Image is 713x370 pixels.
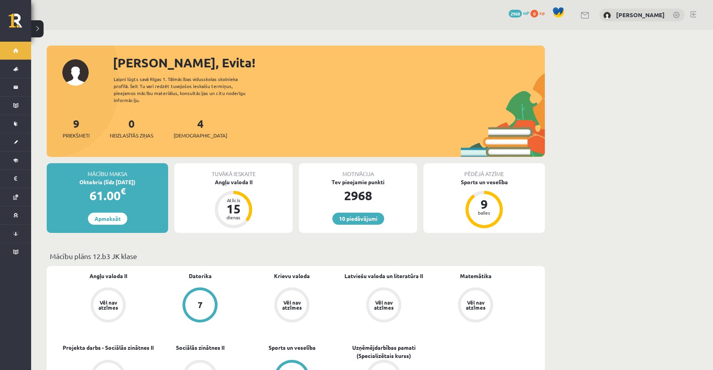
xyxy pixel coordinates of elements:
[269,344,316,352] a: Sports un veselība
[189,272,212,280] a: Datorika
[222,203,245,215] div: 15
[47,186,168,205] div: 61.00
[174,178,293,186] div: Angļu valoda II
[110,116,153,139] a: 0Neizlasītās ziņas
[90,272,127,280] a: Angļu valoda II
[299,178,417,186] div: Tev pieejamie punkti
[530,10,548,16] a: 0 xp
[430,287,522,324] a: Vēl nav atzīmes
[222,215,245,220] div: dienas
[274,272,310,280] a: Krievu valoda
[174,178,293,229] a: Angļu valoda II Atlicis 15 dienas
[47,178,168,186] div: Oktobris (līdz [DATE])
[174,116,227,139] a: 4[DEMOGRAPHIC_DATA]
[423,163,545,178] div: Pēdējā atzīme
[281,300,303,310] div: Vēl nav atzīmes
[509,10,529,16] a: 2968 mP
[460,272,492,280] a: Matemātika
[465,300,486,310] div: Vēl nav atzīmes
[63,132,90,139] span: Priekšmeti
[423,178,545,186] div: Sports un veselība
[523,10,529,16] span: mP
[174,132,227,139] span: [DEMOGRAPHIC_DATA]
[63,116,90,139] a: 9Priekšmeti
[50,251,542,261] p: Mācību plāns 12.b3 JK klase
[338,344,430,360] a: Uzņēmējdarbības pamati (Specializētais kurss)
[174,163,293,178] div: Tuvākā ieskaite
[114,76,259,104] div: Laipni lūgts savā Rīgas 1. Tālmācības vidusskolas skolnieka profilā. Šeit Tu vari redzēt tuvojošo...
[530,10,538,18] span: 0
[63,344,154,352] a: Projekta darbs - Sociālās zinātnes II
[299,186,417,205] div: 2968
[299,163,417,178] div: Motivācija
[110,132,153,139] span: Neizlasītās ziņas
[338,287,430,324] a: Vēl nav atzīmes
[603,12,611,19] img: Evita Skulme
[88,213,127,225] a: Apmaksāt
[344,272,423,280] a: Latviešu valoda un literatūra II
[423,178,545,229] a: Sports un veselība 9 balles
[154,287,246,324] a: 7
[472,198,496,210] div: 9
[539,10,544,16] span: xp
[97,300,119,310] div: Vēl nav atzīmes
[113,53,545,72] div: [PERSON_NAME], Evita!
[9,14,31,33] a: Rīgas 1. Tālmācības vidusskola
[472,210,496,215] div: balles
[62,287,154,324] a: Vēl nav atzīmes
[246,287,338,324] a: Vēl nav atzīmes
[47,163,168,178] div: Mācību maksa
[509,10,522,18] span: 2968
[616,11,665,19] a: [PERSON_NAME]
[222,198,245,203] div: Atlicis
[373,300,395,310] div: Vēl nav atzīmes
[198,301,203,309] div: 7
[121,185,126,197] span: €
[332,213,384,225] a: 10 piedāvājumi
[176,344,225,352] a: Sociālās zinātnes II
